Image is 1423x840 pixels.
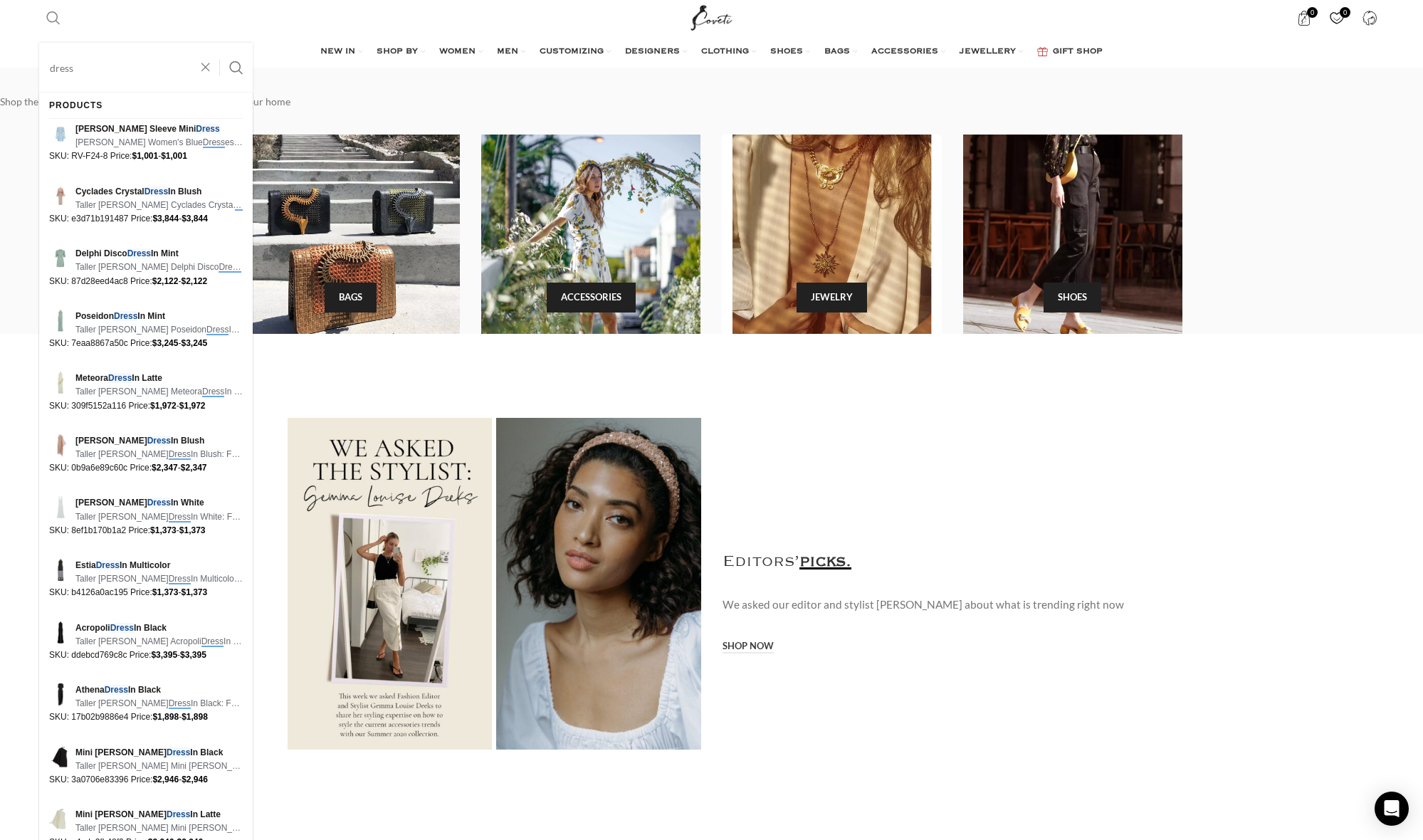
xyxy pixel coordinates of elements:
[75,185,243,199] span: Cyclades Crystal In Blush
[439,46,476,58] span: WOMEN
[377,46,418,58] span: SHOP BY
[540,46,604,58] span: CUSTOMIZING
[481,135,700,334] a: Banner link
[960,38,1023,66] a: JEWELLERY
[75,760,243,773] span: Taller [PERSON_NAME] Mini [PERSON_NAME] In Black: Femininity Meets …
[110,623,134,633] em: Dress
[871,38,945,66] a: ACCESSORIES
[39,496,253,537] a: [PERSON_NAME]DressIn White Taller [PERSON_NAME]DressIn White: Femininity Meets Couture Craft … SK...
[49,559,72,582] img: Estia Dress In Multicolor
[39,372,253,413] a: MeteoraDressIn Latte Taller [PERSON_NAME] MeteoraDressIn Latte: Femininity Meets Couture Craft … ...
[152,338,179,348] bdi: 3,245
[49,773,243,787] p: SKU: 3a0706e83396 Price: -
[169,449,191,460] em: Dress
[180,650,185,660] span: $
[75,434,243,448] span: [PERSON_NAME] In Blush
[179,401,184,411] span: $
[75,261,243,274] span: Taller [PERSON_NAME] Delphi Disco In Mint: Femininity Meets Couture …
[625,46,680,58] span: DESIGNERS
[49,93,103,118] div: Products
[150,525,177,535] bdi: 1,373
[49,149,243,163] p: SKU: RV-F24-8 Price: -
[182,214,187,224] span: $
[75,247,243,261] span: Delphi Disco In Mint
[288,418,493,750] img: Gemma Deeks
[161,151,187,161] bdi: 1,001
[181,276,186,286] span: $
[169,698,191,709] em: Dress
[181,587,186,597] span: $
[49,247,72,270] img: Delphi Disco Dress In Mint
[152,712,179,722] bdi: 1,898
[1037,38,1103,66] a: GIFT SHOP
[39,185,253,226] a: Cyclades CrystalDressIn Blush Taller [PERSON_NAME] Cyclades CrystalDressIn Blush: Femininity Meet...
[181,463,186,473] span: $
[219,262,241,273] em: Dress
[49,496,72,519] img: Barbara Dress In White
[49,649,243,662] p: SKU: ddebcd769c8c Price: -
[75,372,243,385] span: Meteora In Latte
[75,621,243,635] span: Acropoli In Black
[49,808,72,831] img: Mini Bolkan Crystal Dress In Latte
[75,635,243,649] span: Taller [PERSON_NAME] Acropoli In Black: Femininity Meets Couture Craft …
[182,775,187,784] span: $
[49,310,72,332] img: Poseidon Dress In Mint
[167,747,190,757] em: Dress
[75,559,243,572] span: Estia In Multicolor
[39,43,253,93] input: Search
[824,38,857,66] a: BAGS
[75,808,243,821] span: Mini [PERSON_NAME] In Latte
[181,587,207,597] bdi: 1,373
[49,710,243,724] p: SKU: 17b02b9886e4 Price: -
[241,135,460,334] a: Banner link
[1322,4,1351,32] a: 0
[75,122,243,136] span: [PERSON_NAME] Sleeve Mini
[39,310,253,351] a: PoseidonDressIn Mint Taller [PERSON_NAME] PoseidonDressIn Mint: Femininity Meets Couture Craft … ...
[49,461,243,475] p: SKU: 0b9a6e89c60c Price: -
[770,38,810,66] a: SHOES
[181,463,207,473] bdi: 2,347
[799,556,851,569] strong: picks.
[181,338,186,348] span: $
[182,712,208,722] bdi: 1,898
[161,151,166,161] span: $
[181,276,207,286] bdi: 2,122
[49,122,72,145] img: Leyla Long Sleeve Mini Dress
[39,4,68,32] a: Search
[206,325,229,335] em: Dress
[179,401,206,411] bdi: 1,972
[196,124,219,134] em: Dress
[75,746,243,760] span: Mini [PERSON_NAME] In Black
[952,135,1193,334] div: 5 / 6
[471,135,711,334] div: 3 / 6
[1322,4,1351,32] div: My Wishlist
[49,621,72,644] img: Acropoli Dress In Black
[49,524,243,537] p: SKU: 8ef1b170b1a2 Price: -
[181,338,207,348] bdi: 3,245
[202,387,224,397] em: Dress
[49,337,243,350] p: SKU: 7eaa8867a50c Price: -
[377,38,425,66] a: SHOP BY
[75,385,243,399] span: Taller [PERSON_NAME] Meteora In Latte: Femininity Meets Couture Craft …
[1307,7,1318,18] span: 0
[75,572,243,586] span: Taller [PERSON_NAME] In Multicolor: Femininity Meets Couture Craft …
[150,401,177,411] bdi: 1,972
[105,685,128,695] em: Dress
[182,775,208,784] bdi: 2,946
[49,275,243,288] p: SKU: 87d28eed4ac8 Price: -
[150,525,155,535] span: $
[1340,7,1350,18] span: 0
[497,38,525,66] a: MEN
[235,200,257,211] em: Dress
[75,697,243,710] span: Taller [PERSON_NAME] In Black: Femininity Meets Couture Craft …
[701,46,749,58] span: CLOTHING
[127,248,151,258] em: Dress
[49,399,243,413] p: SKU: 309f5152a116 Price: -
[152,463,157,473] span: $
[49,372,72,394] img: Meteora Dress In Latte
[871,46,938,58] span: ACCESSORIES
[723,549,851,574] div: Editors’
[167,809,190,819] em: Dress
[49,212,243,226] p: SKU: e3d71b191487 Price: -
